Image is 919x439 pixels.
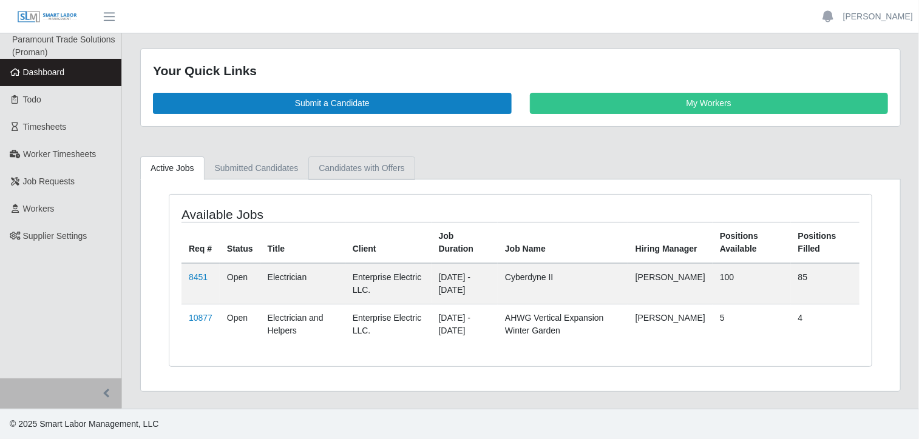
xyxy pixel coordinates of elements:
[220,304,260,344] td: Open
[23,204,55,213] span: Workers
[205,156,309,180] a: Submitted Candidates
[12,35,115,57] span: Paramount Trade Solutions (Proman)
[432,222,498,263] th: Job Duration
[23,67,65,77] span: Dashboard
[10,419,158,429] span: © 2025 Smart Labor Management, LLC
[17,10,78,24] img: SLM Logo
[628,263,713,304] td: [PERSON_NAME]
[345,222,432,263] th: Client
[189,313,212,323] a: 10877
[498,263,628,304] td: Cyberdyne II
[23,176,75,186] span: Job Requests
[23,95,41,104] span: Todo
[220,222,260,263] th: Status
[530,93,889,114] a: My Workers
[189,272,208,282] a: 8451
[23,231,87,241] span: Supplier Settings
[713,263,791,304] td: 100
[308,156,415,180] a: Candidates with Offers
[432,304,498,344] td: [DATE] - [DATE]
[628,222,713,263] th: Hiring Manager
[345,304,432,344] td: Enterprise Electric LLC.
[713,222,791,263] th: Positions Available
[260,304,345,344] td: Electrician and Helpers
[153,61,888,81] div: Your Quick Links
[791,304,860,344] td: 4
[181,207,453,222] h4: Available Jobs
[153,93,512,114] a: Submit a Candidate
[220,263,260,304] td: Open
[498,304,628,344] td: AHWG Vertical Expansion Winter Garden
[498,222,628,263] th: Job Name
[432,263,498,304] td: [DATE] - [DATE]
[791,222,860,263] th: Positions Filled
[140,156,205,180] a: Active Jobs
[345,263,432,304] td: Enterprise Electric LLC.
[23,149,96,159] span: Worker Timesheets
[260,222,345,263] th: Title
[181,222,220,263] th: Req #
[843,10,913,23] a: [PERSON_NAME]
[260,263,345,304] td: Electrician
[628,304,713,344] td: [PERSON_NAME]
[791,263,860,304] td: 85
[713,304,791,344] td: 5
[23,122,67,132] span: Timesheets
